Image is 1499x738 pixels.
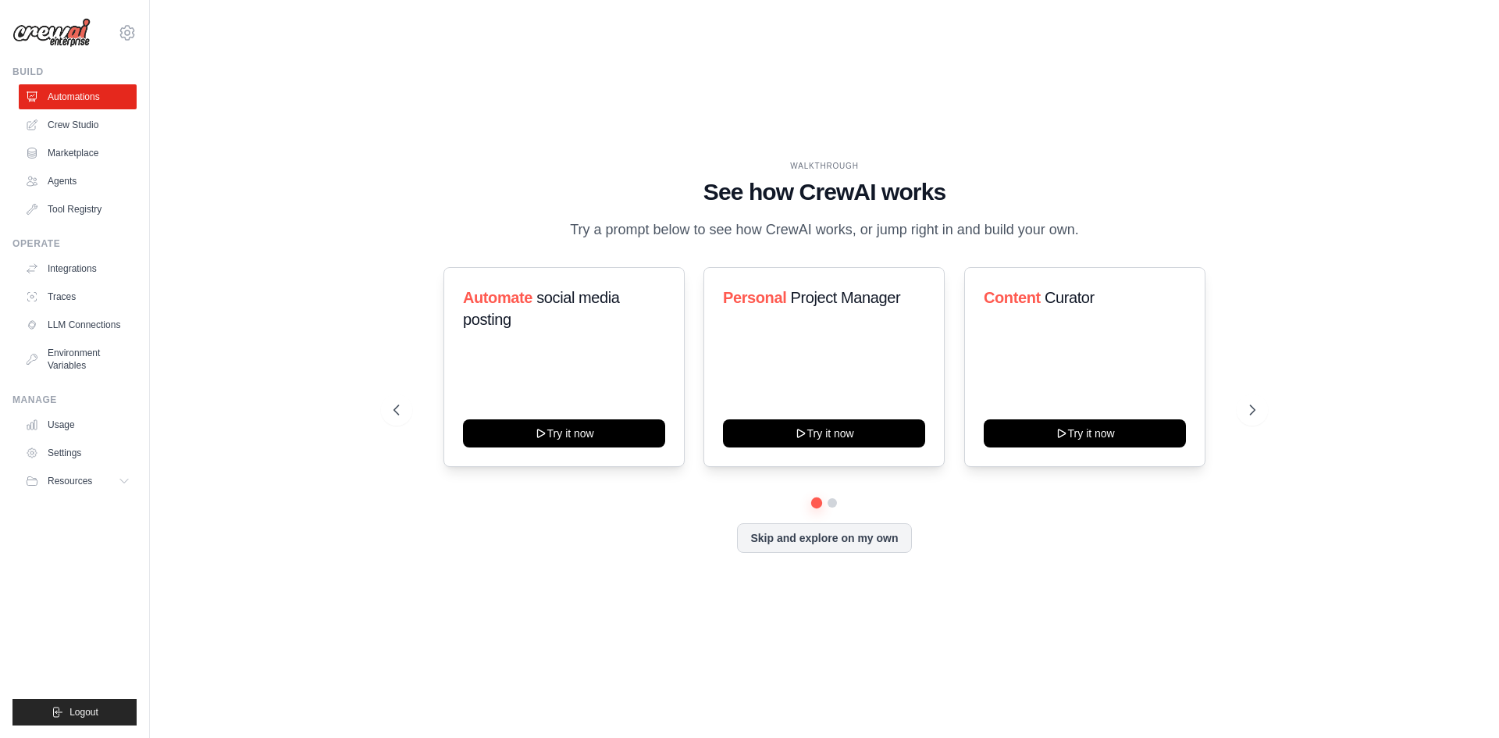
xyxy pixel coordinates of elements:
a: Traces [19,284,137,309]
a: Integrations [19,256,137,281]
span: Resources [48,475,92,487]
p: Try a prompt below to see how CrewAI works, or jump right in and build your own. [562,219,1087,241]
button: Resources [19,469,137,494]
a: Agents [19,169,137,194]
img: Logo [12,18,91,48]
button: Try it now [984,419,1186,447]
span: Content [984,289,1041,306]
iframe: Chat Widget [1421,663,1499,738]
div: Build [12,66,137,78]
div: Operate [12,237,137,250]
a: LLM Connections [19,312,137,337]
span: Logout [69,706,98,718]
span: Curator [1045,289,1095,306]
a: Usage [19,412,137,437]
h1: See how CrewAI works [393,178,1255,206]
span: social media posting [463,289,620,328]
button: Try it now [463,419,665,447]
div: WALKTHROUGH [393,160,1255,172]
a: Crew Studio [19,112,137,137]
button: Try it now [723,419,925,447]
button: Skip and explore on my own [737,523,911,553]
a: Environment Variables [19,340,137,378]
span: Personal [723,289,786,306]
a: Settings [19,440,137,465]
span: Project Manager [791,289,901,306]
a: Tool Registry [19,197,137,222]
a: Marketplace [19,141,137,166]
a: Automations [19,84,137,109]
div: Manage [12,394,137,406]
span: Automate [463,289,532,306]
button: Logout [12,699,137,726]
